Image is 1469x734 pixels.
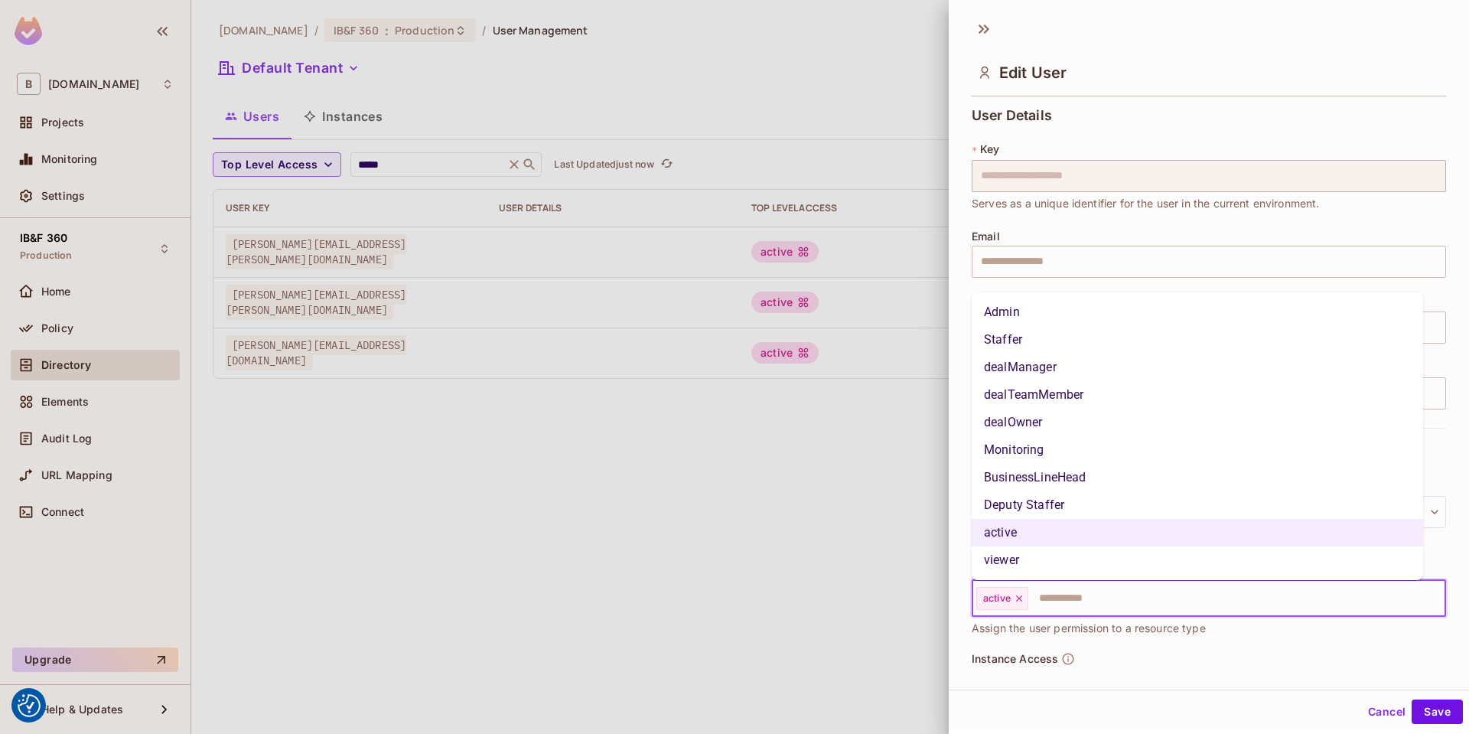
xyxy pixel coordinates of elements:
[972,546,1423,574] li: viewer
[972,436,1423,464] li: Monitoring
[18,694,41,717] img: Revisit consent button
[972,653,1058,665] span: Instance Access
[976,587,1028,610] div: active
[972,108,1052,123] span: User Details
[18,694,41,717] button: Consent Preferences
[972,354,1423,381] li: dealManager
[972,298,1423,326] li: Admin
[1412,700,1463,724] button: Save
[972,381,1423,409] li: dealTeamMember
[980,143,999,155] span: Key
[1362,700,1412,724] button: Cancel
[972,620,1206,637] span: Assign the user permission to a resource type
[972,195,1320,212] span: Serves as a unique identifier for the user in the current environment.
[972,409,1423,436] li: dealOwner
[999,64,1067,82] span: Edit User
[972,519,1423,546] li: active
[972,464,1423,491] li: BusinessLineHead
[1438,596,1441,599] button: Close
[972,230,1000,243] span: Email
[983,592,1011,605] span: active
[972,491,1423,519] li: Deputy Staffer
[972,326,1423,354] li: Staffer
